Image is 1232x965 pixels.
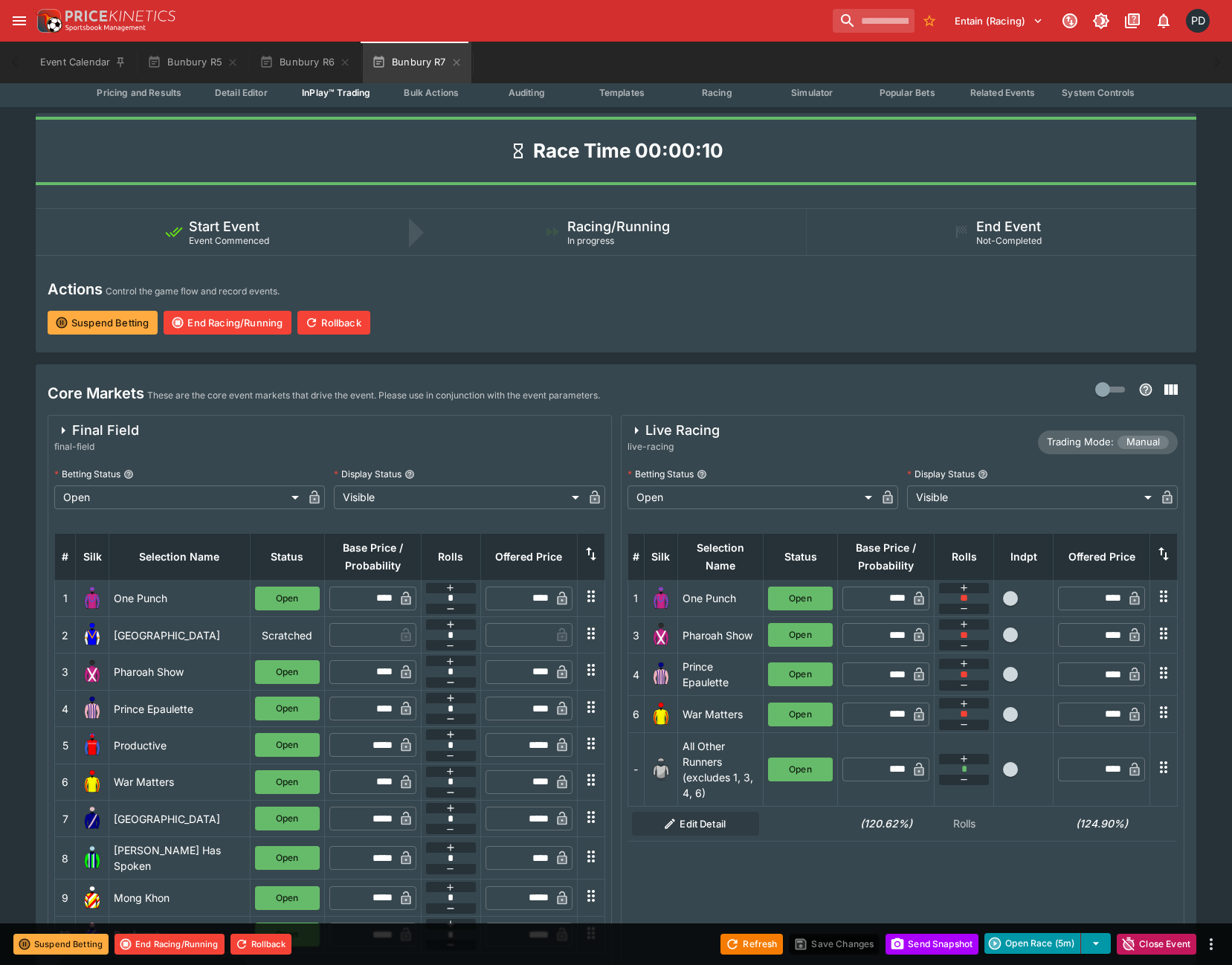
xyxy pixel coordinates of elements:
img: runner 5 [80,733,104,757]
img: runner 10 [80,923,104,946]
th: Offered Price [480,533,577,580]
button: Open Race (5m) [984,933,1081,954]
img: runner 6 [80,770,104,794]
img: runner 3 [80,660,104,684]
button: Open [255,697,320,720]
td: 6 [55,764,76,800]
td: 5 [55,727,76,764]
button: Bunbury R7 [363,42,471,83]
button: Open [255,846,320,870]
button: Suspend Betting [13,934,109,955]
th: Base Price / Probability [324,533,421,580]
img: runner 4 [80,697,104,720]
span: Simulator [791,87,833,98]
td: 3 [55,653,76,690]
button: Open [255,660,320,684]
span: Not-Completed [976,235,1042,246]
span: Auditing [509,87,545,98]
td: [PERSON_NAME] Has Spoken [109,837,251,880]
th: Base Price / Probability [838,533,935,580]
th: Silk [644,533,677,580]
span: Popular Bets [880,87,935,98]
button: Documentation [1119,7,1146,34]
img: runner 8 [80,846,104,870]
span: live-racing [628,439,720,454]
span: System Controls [1062,87,1135,98]
th: Selection Name [677,533,764,580]
th: Rolls [421,533,480,580]
span: Racing [702,87,732,98]
h4: Core Markets [48,384,144,403]
th: Status [250,533,324,580]
span: In progress [567,235,614,246]
img: runner 4 [649,662,673,686]
td: Pharoah Show [677,617,764,653]
button: Connected to PK [1057,7,1083,34]
td: 9 [55,880,76,916]
img: runner 1 [80,587,104,610]
button: Toggle light/dark mode [1088,7,1115,34]
div: Open [628,485,877,509]
button: End Racing/Running [115,934,225,955]
img: Sportsbook Management [65,25,146,31]
td: Pharoah Show [109,653,251,690]
td: - [628,732,644,806]
button: Paul Dicioccio [1181,4,1214,37]
button: Open [255,770,320,794]
td: Prince Epaulette [109,690,251,726]
th: Silk [76,533,109,580]
td: 8 [55,837,76,880]
td: Productive [109,727,251,764]
p: Betting Status [628,468,694,480]
h1: Race Time 00:00:10 [533,138,723,164]
td: All Other Runners (excludes 1, 3, 4, 6) [677,732,764,806]
td: Mong Khon [109,880,251,916]
p: Control the game flow and record events. [106,284,280,299]
td: Prince Epaulette [677,653,764,696]
button: Open [255,886,320,910]
button: Open [255,807,320,830]
button: Edit Detail [632,812,759,836]
td: War Matters [109,764,251,800]
p: Betting Status [54,468,120,480]
button: Open [768,662,833,686]
button: End Racing/Running [164,311,291,335]
img: runner 1 [649,587,673,610]
button: Betting Status [697,469,707,480]
button: Rollback [297,311,370,335]
button: select merge strategy [1081,933,1111,954]
button: Betting Status [123,469,134,480]
div: Final Field [54,422,139,439]
span: Detail Editor [215,87,268,98]
img: runner 3 [649,623,673,647]
td: One Punch [677,580,764,616]
img: runner 9 [80,886,104,910]
button: Close Event [1117,934,1196,955]
th: # [55,533,76,580]
button: Select Tenant [946,9,1052,33]
p: Trading Mode: [1047,435,1114,450]
p: Scratched [255,627,320,643]
button: Display Status [978,469,988,480]
div: Live Racing [628,422,720,439]
img: runner 6 [649,703,673,726]
img: blank-silk.png [649,758,673,781]
span: Bulk Actions [404,87,459,98]
button: Open [768,587,833,610]
td: 3 [628,617,644,653]
div: Visible [334,485,584,509]
button: Event Calendar [31,42,135,83]
div: Open [54,485,304,509]
span: InPlay™ Trading [302,87,370,98]
h5: Racing/Running [567,218,670,235]
p: Rolls [939,816,990,831]
span: final-field [54,439,139,454]
th: Status [764,533,838,580]
span: Manual [1117,435,1169,450]
button: Suspend Betting [48,311,158,335]
td: One Punch [109,580,251,616]
th: Offered Price [1054,533,1150,580]
td: 4 [628,653,644,696]
img: runner 7 [80,807,104,830]
p: These are the core event markets that drive the event. Please use in conjunction with the event p... [147,388,600,403]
